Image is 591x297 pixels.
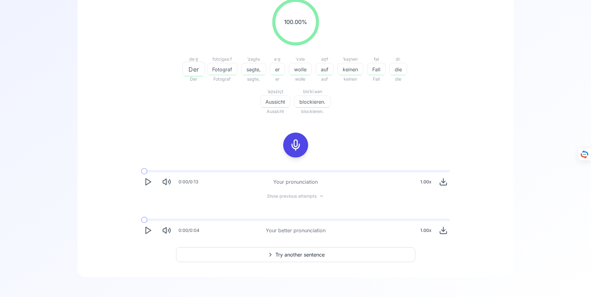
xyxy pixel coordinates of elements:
div: blɔˈkiːʁən [294,88,331,95]
button: Der [184,63,203,75]
div: aʊ̯f [316,55,334,63]
span: die [389,75,407,83]
span: blockieren. [294,108,331,115]
button: keinen [337,63,363,75]
div: Your better pronunciation [266,227,326,234]
div: deːɐ̯ [184,55,203,63]
span: Aussicht [260,108,290,115]
span: sagte, [241,66,266,73]
span: auf [316,75,334,83]
span: keinen [337,75,363,83]
span: sagte, [241,75,266,83]
button: Mute [160,224,174,237]
div: 1.00 x [418,224,434,237]
div: 0:00 / 0:13 [179,179,198,185]
button: Play [141,175,155,189]
div: eːɐ̯ [270,55,285,63]
span: Fotograf [207,75,237,83]
span: Fall [367,75,386,83]
span: Fall [367,66,385,73]
div: 1.00 x [418,176,434,188]
button: Fotograf [207,63,237,75]
div: Your pronunciation [273,178,318,186]
span: er [270,75,285,83]
span: Show previous attempts [267,193,317,199]
span: Der [183,65,205,74]
div: ˈkaɪ̯nən [337,55,363,63]
button: Download audio [436,224,450,237]
span: keinen [338,66,363,73]
div: ˈvɔlə [289,55,312,63]
button: die [389,63,407,75]
button: er [270,63,285,75]
span: Der [184,75,203,83]
button: Show previous attempts [262,194,329,199]
div: ˈaʊ̯szɪçt [260,88,290,95]
button: Play [141,224,155,237]
div: fotoˈɡʁaːf [207,55,237,63]
button: blockieren. [294,95,331,108]
span: Fotograf [207,66,237,73]
div: ˈzaɡtə [241,55,266,63]
button: Aussicht [260,95,290,108]
button: Mute [160,175,174,189]
button: Download audio [436,175,450,189]
span: auf [316,66,333,73]
span: blockieren. [294,98,331,106]
button: Try another sentence [176,247,415,262]
button: Fall [367,63,386,75]
div: diː [389,55,407,63]
span: wolle [289,75,312,83]
span: die [390,66,407,73]
span: er [270,66,285,73]
span: 100.00 % [284,18,307,26]
button: auf [316,63,334,75]
span: Aussicht [260,98,290,106]
div: fal [367,55,386,63]
button: sagte, [241,63,266,75]
span: wolle [289,66,312,73]
button: wolle [289,63,312,75]
div: 0:00 / 0:04 [179,227,199,233]
span: Try another sentence [275,251,325,258]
